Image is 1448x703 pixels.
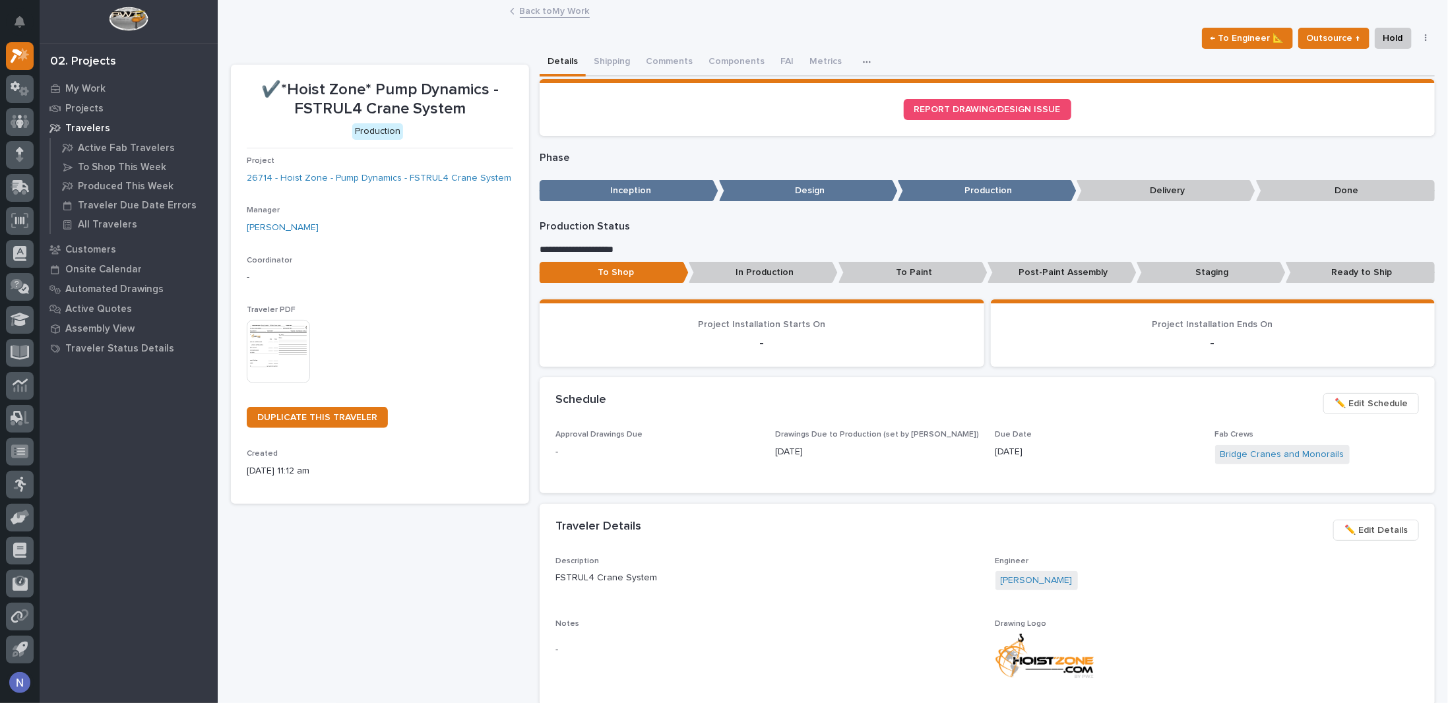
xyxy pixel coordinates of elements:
[65,343,174,355] p: Traveler Status Details
[257,413,377,422] span: DUPLICATE THIS TRAVELER
[40,239,218,259] a: Customers
[51,138,218,157] a: Active Fab Travelers
[904,99,1071,120] a: REPORT DRAWING/DESIGN ISSUE
[995,557,1029,565] span: Engineer
[65,303,132,315] p: Active Quotes
[78,219,137,231] p: All Travelers
[555,557,599,565] span: Description
[1202,28,1293,49] button: ← To Engineer 📐
[51,158,218,176] a: To Shop This Week
[1307,30,1361,46] span: Outsource ↑
[78,181,173,193] p: Produced This Week
[775,431,979,439] span: Drawings Due to Production (set by [PERSON_NAME])
[1344,522,1408,538] span: ✏️ Edit Details
[51,177,218,195] a: Produced This Week
[995,445,1199,459] p: [DATE]
[1007,335,1419,351] p: -
[1298,28,1369,49] button: Outsource ↑
[109,7,148,31] img: Workspace Logo
[555,571,979,585] p: FSTRUL4 Crane System
[247,306,296,314] span: Traveler PDF
[65,264,142,276] p: Onsite Calendar
[520,3,590,18] a: Back toMy Work
[247,270,513,284] p: -
[555,335,968,351] p: -
[555,431,643,439] span: Approval Drawings Due
[555,520,641,534] h2: Traveler Details
[802,49,850,76] button: Metrics
[50,55,116,69] div: 02. Projects
[16,16,34,37] div: Notifications
[6,8,34,36] button: Notifications
[1211,30,1284,46] span: ← To Engineer 📐
[555,393,606,408] h2: Schedule
[698,320,825,329] span: Project Installation Starts On
[540,49,586,76] button: Details
[898,180,1077,202] p: Production
[247,171,511,185] a: 26714 - Hoist Zone - Pump Dynamics - FSTRUL4 Crane System
[1152,320,1273,329] span: Project Installation Ends On
[78,162,166,173] p: To Shop This Week
[586,49,638,76] button: Shipping
[247,464,513,478] p: [DATE] 11:12 am
[65,123,110,135] p: Travelers
[78,142,175,154] p: Active Fab Travelers
[40,78,218,98] a: My Work
[1335,396,1408,412] span: ✏️ Edit Schedule
[40,338,218,358] a: Traveler Status Details
[719,180,898,202] p: Design
[1001,574,1073,588] a: [PERSON_NAME]
[772,49,802,76] button: FAI
[1137,262,1286,284] p: Staging
[638,49,701,76] button: Comments
[247,221,319,235] a: [PERSON_NAME]
[555,445,759,459] p: -
[689,262,838,284] p: In Production
[40,279,218,299] a: Automated Drawings
[1323,393,1419,414] button: ✏️ Edit Schedule
[352,123,403,140] div: Production
[65,284,164,295] p: Automated Drawings
[65,323,135,335] p: Assembly View
[540,180,718,202] p: Inception
[247,407,388,428] a: DUPLICATE THIS TRAVELER
[914,105,1061,114] span: REPORT DRAWING/DESIGN ISSUE
[1220,448,1344,462] a: Bridge Cranes and Monorails
[995,431,1032,439] span: Due Date
[1215,431,1254,439] span: Fab Crews
[540,152,1435,164] p: Phase
[1286,262,1435,284] p: Ready to Ship
[995,634,1094,679] img: HItA_XpINSugLUN6tdHB_JVCw7Je6atg1nu21spkiiI
[40,319,218,338] a: Assembly View
[40,118,218,138] a: Travelers
[247,80,513,119] p: ✔️*Hoist Zone* Pump Dynamics - FSTRUL4 Crane System
[40,98,218,118] a: Projects
[247,450,278,458] span: Created
[540,262,689,284] p: To Shop
[995,620,1047,628] span: Drawing Logo
[1256,180,1435,202] p: Done
[1077,180,1255,202] p: Delivery
[40,299,218,319] a: Active Quotes
[701,49,772,76] button: Components
[1375,28,1412,49] button: Hold
[40,259,218,279] a: Onsite Calendar
[775,445,979,459] p: [DATE]
[555,643,979,657] p: -
[1333,520,1419,541] button: ✏️ Edit Details
[247,257,292,264] span: Coordinator
[247,206,280,214] span: Manager
[988,262,1137,284] p: Post-Paint Assembly
[1383,30,1403,46] span: Hold
[51,196,218,214] a: Traveler Due Date Errors
[540,220,1435,233] p: Production Status
[65,103,104,115] p: Projects
[247,157,274,165] span: Project
[6,669,34,696] button: users-avatar
[555,620,579,628] span: Notes
[78,200,197,212] p: Traveler Due Date Errors
[838,262,988,284] p: To Paint
[65,244,116,256] p: Customers
[51,215,218,233] a: All Travelers
[65,83,106,95] p: My Work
